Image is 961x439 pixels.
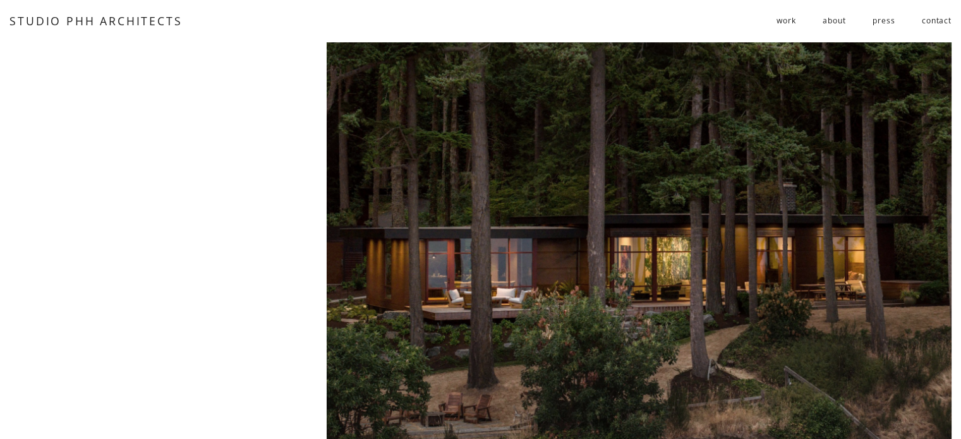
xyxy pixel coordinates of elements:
a: folder dropdown [777,11,795,32]
a: contact [922,11,952,32]
a: press [873,11,895,32]
span: work [777,11,795,30]
a: STUDIO PHH ARCHITECTS [9,13,182,28]
a: about [823,11,845,32]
